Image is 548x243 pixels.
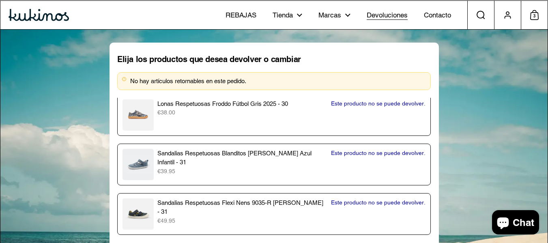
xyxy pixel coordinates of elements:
p: €38.00 [157,108,327,117]
inbox-online-store-chat: Chat de la tienda online Shopify [490,210,542,237]
span: 3 [530,11,539,22]
span: Tienda [273,11,293,20]
p: No hay artículos retornables en este pedido. [130,77,426,86]
a: Contacto [416,4,459,26]
h1: Elija los productos que desea devolver o cambiar [117,54,431,65]
span: REBAJAS [226,11,256,20]
p: Este producto no se puede devolver. [331,149,426,157]
span: Contacto [424,11,451,20]
p: €49.95 [157,217,327,225]
p: Sandalias Respetuosas Flexi Nens 9035-R [PERSON_NAME] - 31 [157,198,327,217]
p: €39.95 [157,167,327,176]
p: Lonas Respetuosas Froddo Fútbol Gris 2025 - 30 [157,99,327,109]
span: Marcas [318,11,341,20]
a: Marcas [310,4,359,26]
p: Este producto no se puede devolver. [331,198,426,207]
span: Devoluciones [367,11,408,20]
p: Sandalias Respetuosas Blanditos [PERSON_NAME] Azul Infantil - 31 [157,149,327,167]
a: Devoluciones [359,4,416,26]
img: sandalias-respetuosas-flexi-nens-9035-r-lavanda-marino-kukinos-1.webp [122,198,154,230]
a: REBAJAS [217,4,264,26]
img: lonas-froddo-futbol-g1700379-27-gris-kukinos-1.webp [122,99,154,131]
p: Este producto no se puede devolver. [331,99,426,108]
a: Tienda [264,4,310,26]
img: sandalias-respetuosas-milos-azul-blanditos-kukinos.webp [122,149,154,180]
